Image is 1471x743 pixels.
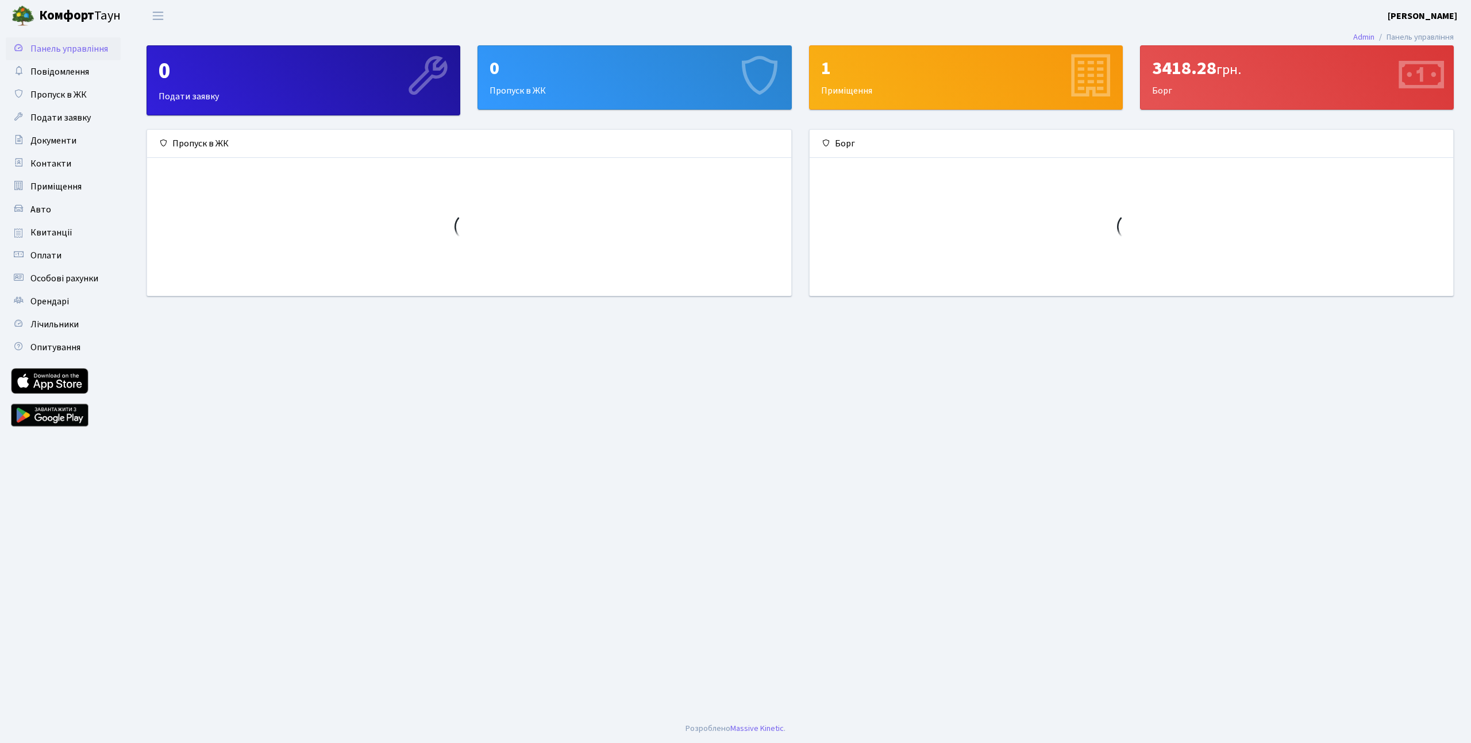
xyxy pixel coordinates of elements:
[30,226,72,239] span: Квитанції
[6,290,121,313] a: Орендарі
[1216,60,1241,80] span: грн.
[6,106,121,129] a: Подати заявку
[147,130,791,158] div: Пропуск в ЖК
[30,318,79,331] span: Лічильники
[1141,46,1453,109] div: Борг
[6,336,121,359] a: Опитування
[11,5,34,28] img: logo.png
[6,152,121,175] a: Контакти
[147,46,460,115] div: Подати заявку
[1388,10,1457,22] b: [PERSON_NAME]
[30,341,80,354] span: Опитування
[30,88,87,101] span: Пропуск в ЖК
[159,57,448,85] div: 0
[1388,9,1457,23] a: [PERSON_NAME]
[147,45,460,115] a: 0Подати заявку
[30,42,108,55] span: Панель управління
[6,175,121,198] a: Приміщення
[30,249,61,262] span: Оплати
[1336,25,1471,49] nav: breadcrumb
[810,46,1122,109] div: Приміщення
[6,60,121,83] a: Повідомлення
[30,157,71,170] span: Контакти
[6,37,121,60] a: Панель управління
[30,203,51,216] span: Авто
[478,46,791,109] div: Пропуск в ЖК
[6,244,121,267] a: Оплати
[1353,31,1374,43] a: Admin
[478,45,791,110] a: 0Пропуск в ЖК
[30,295,69,308] span: Орендарі
[730,722,784,734] a: Massive Kinetic
[30,111,91,124] span: Подати заявку
[490,57,779,79] div: 0
[6,313,121,336] a: Лічильники
[30,134,76,147] span: Документи
[6,198,121,221] a: Авто
[809,45,1123,110] a: 1Приміщення
[30,180,82,193] span: Приміщення
[6,129,121,152] a: Документи
[6,267,121,290] a: Особові рахунки
[39,6,121,26] span: Таун
[1374,31,1454,44] li: Панель управління
[6,221,121,244] a: Квитанції
[1152,57,1442,79] div: 3418.28
[30,272,98,285] span: Особові рахунки
[810,130,1454,158] div: Борг
[39,6,94,25] b: Комфорт
[144,6,172,25] button: Переключити навігацію
[6,83,121,106] a: Пропуск в ЖК
[30,65,89,78] span: Повідомлення
[686,722,785,735] div: Розроблено .
[821,57,1111,79] div: 1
